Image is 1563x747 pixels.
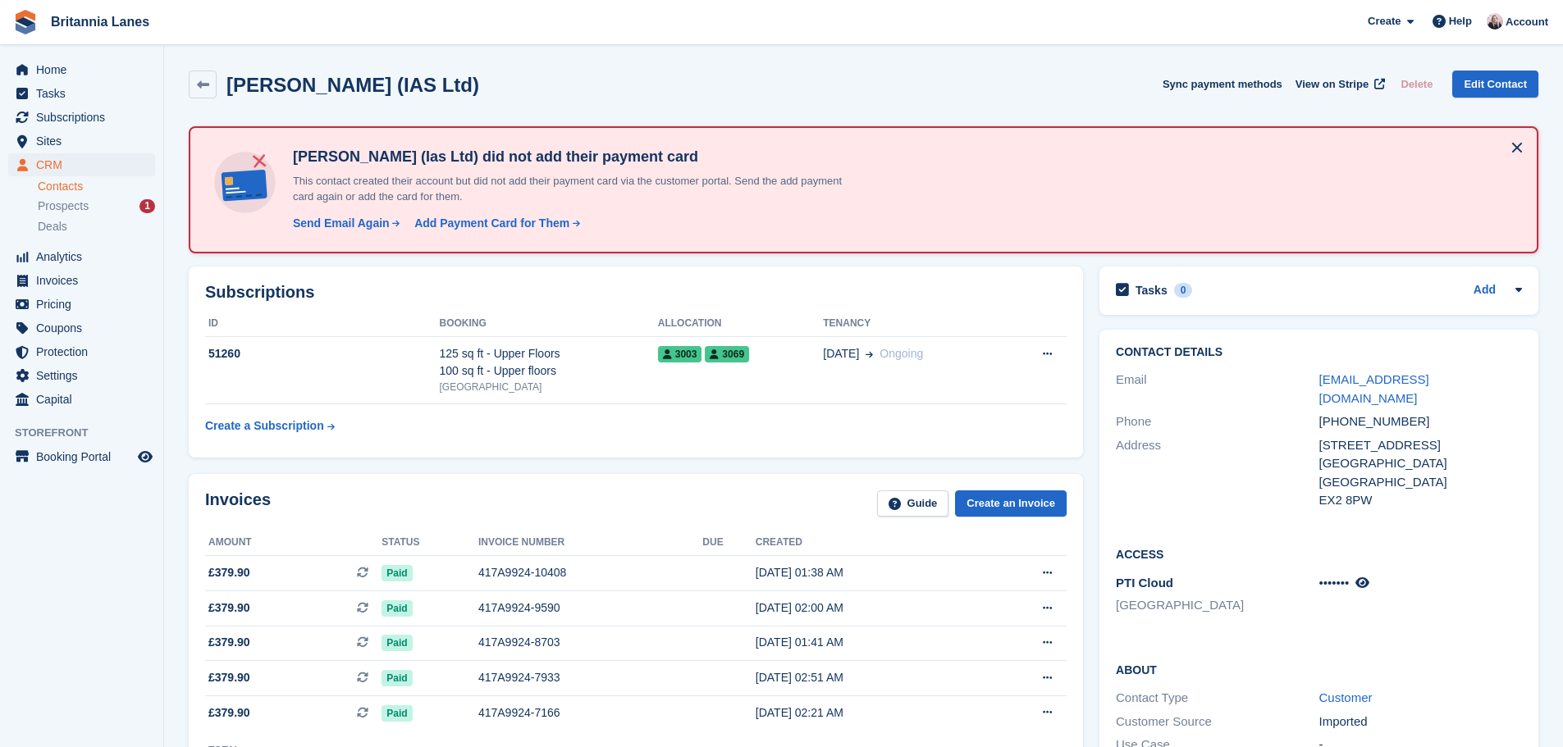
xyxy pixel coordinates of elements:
[440,311,658,337] th: Booking
[756,599,980,617] div: [DATE] 02:00 AM
[36,293,135,316] span: Pricing
[36,58,135,81] span: Home
[1116,661,1522,677] h2: About
[36,340,135,363] span: Protection
[756,530,980,556] th: Created
[36,317,135,339] span: Coupons
[8,364,155,387] a: menu
[1116,576,1173,590] span: PTI Cloud
[208,704,250,722] span: £379.90
[210,148,280,217] img: no-card-linked-e7822e413c904bf8b177c4d89f31251c4716f9871600ec3ca5bfc59e148c83f4.svg
[8,445,155,468] a: menu
[36,269,135,292] span: Invoices
[478,704,702,722] div: 417A9924-7166
[756,564,980,581] div: [DATE] 01:38 AM
[756,704,980,722] div: [DATE] 02:21 AM
[478,669,702,686] div: 417A9924-7933
[36,445,135,468] span: Booking Portal
[408,215,582,232] a: Add Payment Card for Them
[36,364,135,387] span: Settings
[8,340,155,363] a: menu
[414,215,569,232] div: Add Payment Card for Them
[36,106,135,129] span: Subscriptions
[1116,713,1318,731] div: Customer Source
[1163,71,1282,98] button: Sync payment methods
[8,317,155,339] a: menu
[1174,283,1193,298] div: 0
[658,311,823,337] th: Allocation
[1449,13,1472,30] span: Help
[286,173,861,205] p: This contact created their account but did not add their payment card via the customer portal. Se...
[15,425,163,441] span: Storefront
[1452,71,1538,98] a: Edit Contact
[205,411,335,441] a: Create a Subscription
[1394,71,1439,98] button: Delete
[38,219,67,235] span: Deals
[1319,454,1522,473] div: [GEOGRAPHIC_DATA]
[382,705,412,722] span: Paid
[478,634,702,651] div: 417A9924-8703
[756,669,980,686] div: [DATE] 02:51 AM
[44,8,156,35] a: Britannia Lanes
[1506,14,1548,30] span: Account
[208,599,250,617] span: £379.90
[1116,346,1522,359] h2: Contact Details
[293,215,390,232] div: Send Email Again
[38,198,155,215] a: Prospects 1
[877,490,949,517] a: Guide
[205,345,440,362] div: 51260
[1368,13,1401,30] span: Create
[8,293,155,316] a: menu
[8,130,155,153] a: menu
[205,490,271,517] h2: Invoices
[36,82,135,105] span: Tasks
[705,346,749,362] span: 3069
[36,245,135,268] span: Analytics
[286,148,861,166] h4: [PERSON_NAME] (Ias Ltd) did not add their payment card
[38,198,89,214] span: Prospects
[382,670,412,686] span: Paid
[382,530,478,556] th: Status
[208,634,250,651] span: £379.90
[139,199,155,213] div: 1
[1116,371,1318,408] div: Email
[208,564,250,581] span: £379.90
[36,153,135,176] span: CRM
[1319,412,1522,431] div: [PHONE_NUMBER]
[1136,283,1168,298] h2: Tasks
[36,388,135,411] span: Capital
[8,388,155,411] a: menu
[135,447,155,467] a: Preview store
[205,530,382,556] th: Amount
[1289,71,1388,98] a: View on Stripe
[382,600,412,617] span: Paid
[1319,576,1350,590] span: •••••••
[1474,281,1496,300] a: Add
[478,530,702,556] th: Invoice number
[440,345,658,380] div: 125 sq ft - Upper Floors 100 sq ft - Upper floors
[8,245,155,268] a: menu
[1116,689,1318,708] div: Contact Type
[440,380,658,394] div: [GEOGRAPHIC_DATA]
[1116,545,1522,562] h2: Access
[880,347,923,360] span: Ongoing
[823,345,859,362] span: [DATE]
[8,106,155,129] a: menu
[823,311,1004,337] th: Tenancy
[205,417,324,435] div: Create a Subscription
[36,130,135,153] span: Sites
[8,82,155,105] a: menu
[1319,473,1522,492] div: [GEOGRAPHIC_DATA]
[8,153,155,176] a: menu
[1319,690,1373,704] a: Customer
[205,311,440,337] th: ID
[1116,436,1318,510] div: Address
[13,10,38,34] img: stora-icon-8386f47178a22dfd0bd8f6a31ec36ba5ce8667c1dd55bd0f319d3a0aa187defe.svg
[1319,491,1522,510] div: EX2 8PW
[1487,13,1503,30] img: Alexandra Lane
[38,179,155,194] a: Contacts
[1319,372,1429,405] a: [EMAIL_ADDRESS][DOMAIN_NAME]
[955,490,1067,517] a: Create an Invoice
[658,346,702,362] span: 3003
[382,635,412,651] span: Paid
